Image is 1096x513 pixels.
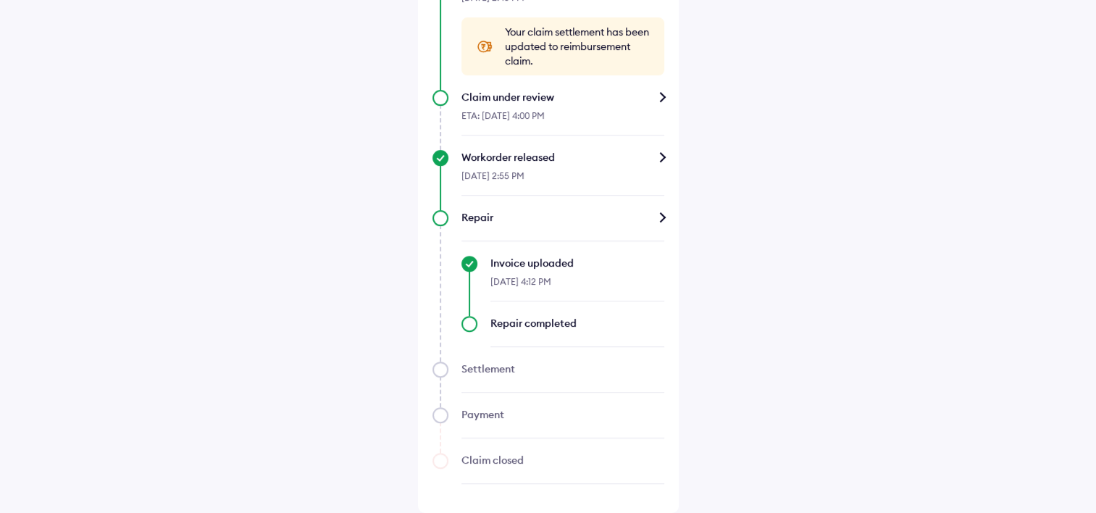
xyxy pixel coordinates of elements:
div: Settlement [461,362,664,376]
div: Claim closed [461,453,664,467]
div: Workorder released [461,150,664,164]
div: Repair [461,210,664,225]
span: Your claim settlement has been updated to reimbursement claim. [505,25,650,68]
div: Invoice uploaded [490,256,664,270]
div: [DATE] 2:55 PM [461,164,664,196]
div: ETA: [DATE] 4:00 PM [461,104,664,135]
div: Claim under review [461,90,664,104]
div: Repair completed [490,316,664,330]
div: Payment [461,407,664,422]
div: [DATE] 4:12 PM [490,270,664,301]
